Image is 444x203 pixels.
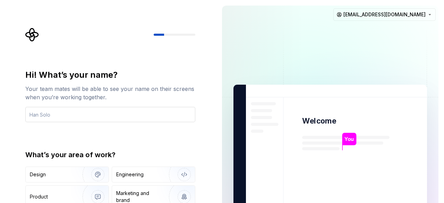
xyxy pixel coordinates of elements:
[25,107,195,122] input: Han Solo
[25,150,195,160] div: What’s your area of work?
[25,28,39,42] svg: Supernova Logo
[30,193,48,200] div: Product
[333,8,436,21] button: [EMAIL_ADDRESS][DOMAIN_NAME]
[116,171,144,178] div: Engineering
[343,11,426,18] span: [EMAIL_ADDRESS][DOMAIN_NAME]
[30,171,46,178] div: Design
[25,85,195,101] div: Your team mates will be able to see your name on their screens when you’re working together.
[25,69,195,81] div: Hi! What’s your name?
[344,135,354,143] p: You
[302,116,336,126] p: Welcome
